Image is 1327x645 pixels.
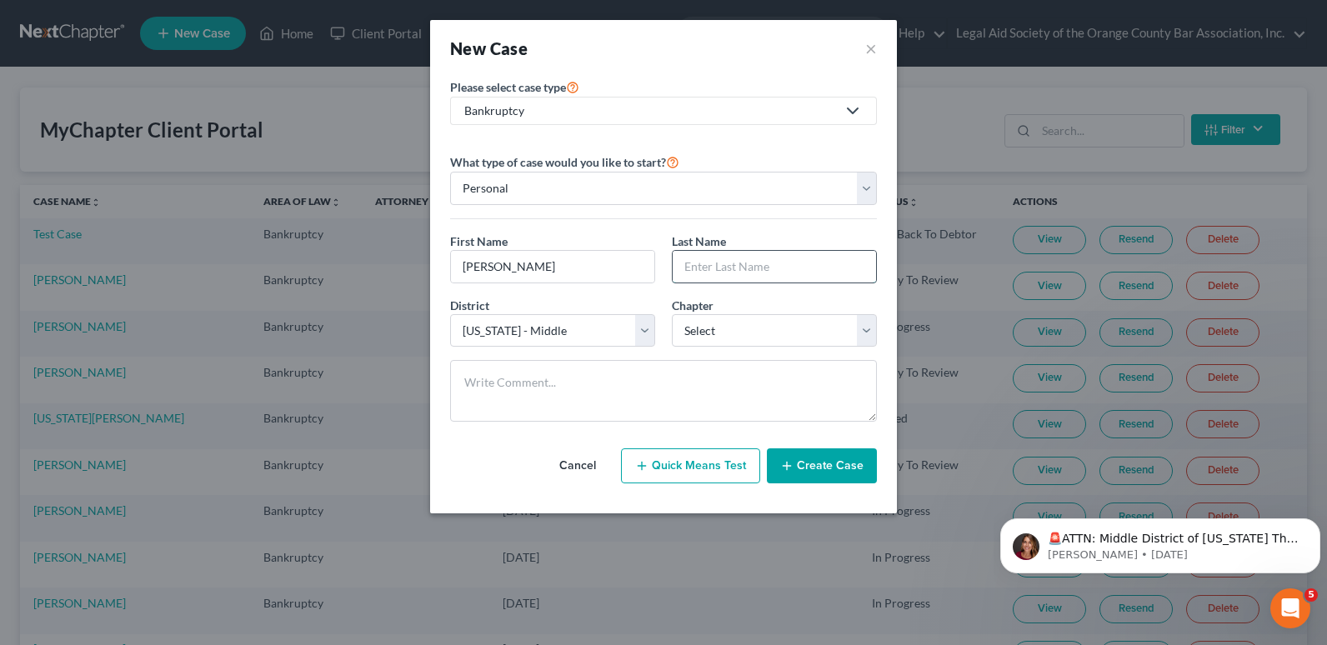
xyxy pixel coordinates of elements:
iframe: Intercom notifications message [994,483,1327,600]
button: Quick Means Test [621,448,760,483]
span: Chapter [672,298,714,312]
button: Create Case [767,448,877,483]
span: Last Name [672,234,726,248]
label: What type of case would you like to start? [450,152,679,172]
input: Enter First Name [451,251,654,282]
button: Cancel [541,449,614,482]
span: First Name [450,234,508,248]
span: 5 [1304,588,1318,602]
div: Bankruptcy [464,102,836,119]
span: District [450,298,489,312]
iframe: Intercom live chat [1270,588,1310,628]
span: Please select case type [450,80,566,94]
input: Enter Last Name [673,251,876,282]
button: × [865,37,877,60]
strong: New Case [450,38,528,58]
